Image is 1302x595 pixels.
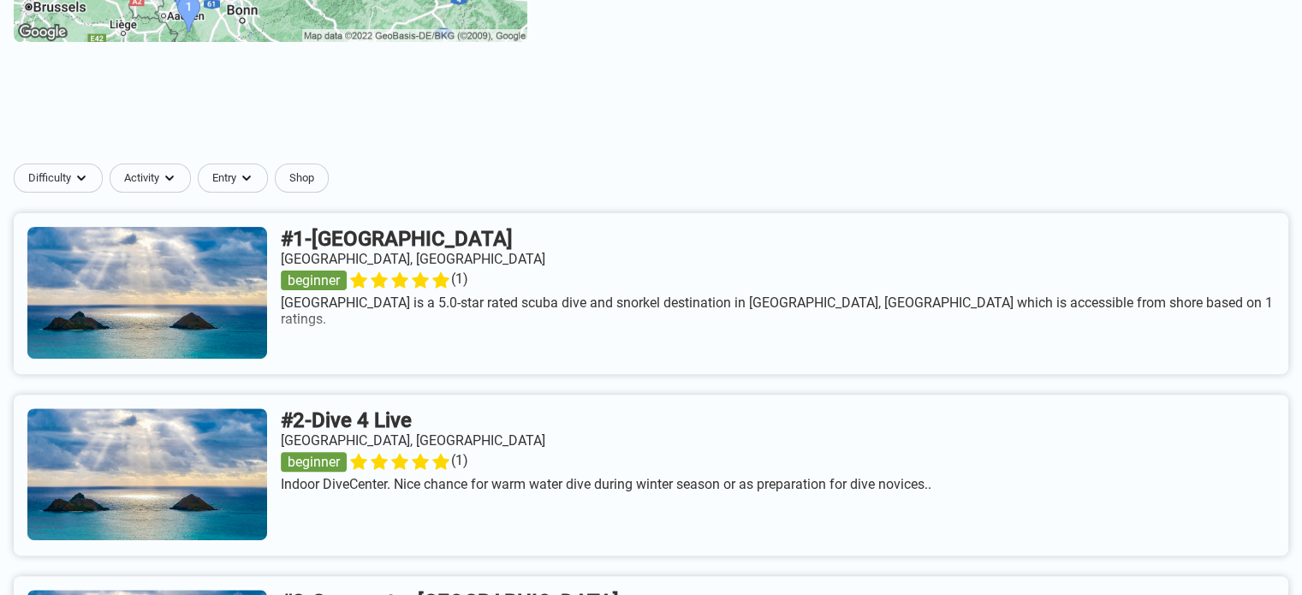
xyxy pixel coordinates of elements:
button: Difficultydropdown caret [14,164,110,193]
a: Shop [275,164,329,193]
button: Activitydropdown caret [110,164,198,193]
span: Activity [124,171,159,185]
button: Entrydropdown caret [198,164,275,193]
span: Entry [212,171,236,185]
img: dropdown caret [74,171,88,185]
span: Difficulty [28,171,71,185]
iframe: Advertisement [236,73,1067,150]
img: dropdown caret [163,171,176,185]
img: dropdown caret [240,171,253,185]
